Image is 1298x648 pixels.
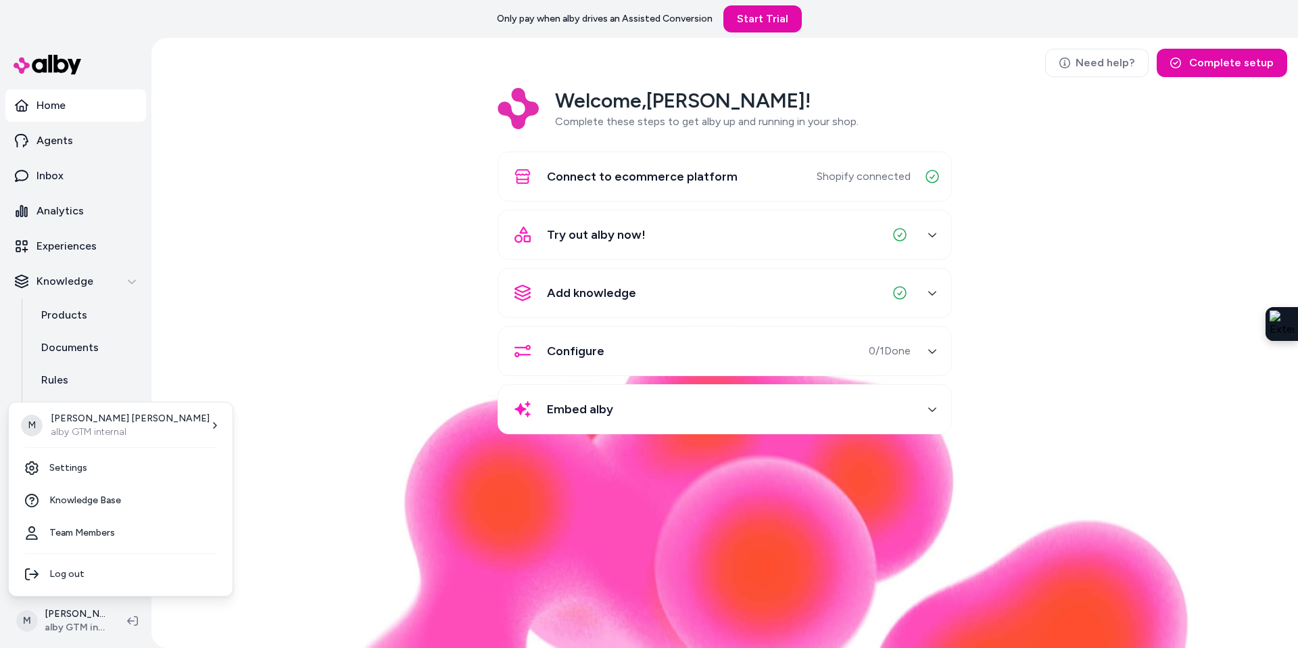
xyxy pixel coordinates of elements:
[14,517,227,549] a: Team Members
[21,415,43,436] span: M
[14,558,227,591] div: Log out
[14,452,227,484] a: Settings
[51,412,210,425] p: [PERSON_NAME] [PERSON_NAME]
[51,425,210,439] p: alby GTM internal
[49,494,121,507] span: Knowledge Base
